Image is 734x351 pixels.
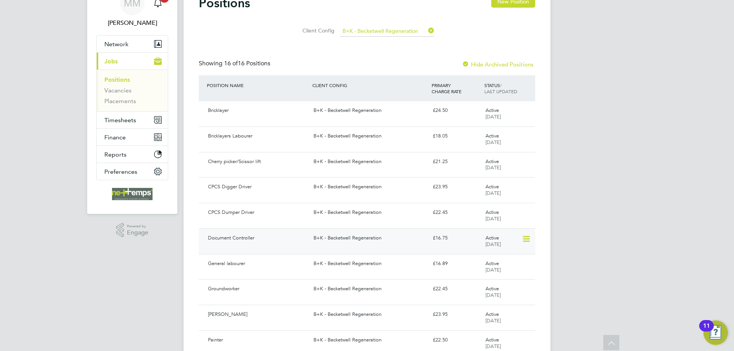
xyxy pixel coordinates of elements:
[500,82,502,88] span: /
[430,308,482,321] div: £23.95
[430,334,482,346] div: £22.50
[104,58,118,65] span: Jobs
[484,88,517,94] span: LAST UPDATED
[486,183,499,190] span: Active
[703,326,710,336] div: 11
[310,308,429,321] div: B+K - Becketwell Regeneration
[310,232,429,244] div: B+K - Becketwell Regeneration
[224,60,238,67] span: 16 of
[127,230,148,236] span: Engage
[112,188,153,200] img: net-temps-logo-retina.png
[310,155,429,168] div: B+K - Becketwell Regeneration
[199,60,272,68] div: Showing
[310,334,429,346] div: B+K - Becketwell Regeneration
[310,206,429,219] div: B+K - Becketwell Regeneration
[205,334,310,346] div: Painter
[430,130,482,142] div: £18.05
[300,27,335,34] label: Client Config
[340,26,434,37] input: Search for...
[430,181,482,193] div: £23.95
[205,232,310,244] div: Document Controller
[205,104,310,117] div: Bricklayer
[486,164,501,171] span: [DATE]
[486,113,501,120] span: [DATE]
[703,320,728,345] button: Open Resource Center, 11 new notifications
[104,116,136,124] span: Timesheets
[430,206,482,219] div: £22.45
[486,260,499,267] span: Active
[486,190,501,196] span: [DATE]
[486,158,499,165] span: Active
[486,241,501,247] span: [DATE]
[486,133,499,139] span: Active
[205,78,310,92] div: POSITION NAME
[96,188,168,200] a: Go to home page
[205,283,310,295] div: Groundworker
[205,206,310,219] div: CPCS Dumper Driver
[430,155,482,168] div: £21.25
[486,267,501,273] span: [DATE]
[310,283,429,295] div: B+K - Becketwell Regeneration
[430,232,482,244] div: £16.75
[116,223,149,238] a: Powered byEngage
[205,181,310,193] div: CPCS Digger Driver
[310,130,429,142] div: B+K - Becketwell Regeneration
[430,283,482,295] div: £22.45
[482,78,535,98] div: STATUS
[430,78,482,98] div: PRIMARY CHARGE RATE
[97,163,168,180] button: Preferences
[205,257,310,270] div: General labourer
[97,112,168,128] button: Timesheets
[205,155,310,168] div: Cherry picker/Scissor lift
[104,97,136,105] a: Placements
[97,146,168,163] button: Reports
[205,308,310,321] div: [PERSON_NAME]
[310,104,429,117] div: B+K - Becketwell Regeneration
[310,257,429,270] div: B+K - Becketwell Regeneration
[486,336,499,343] span: Active
[486,343,501,349] span: [DATE]
[430,104,482,117] div: £24.50
[486,235,499,241] span: Active
[310,78,429,92] div: CLIENT CONFIG
[224,60,270,67] span: 16 Positions
[97,36,168,52] button: Network
[486,209,499,215] span: Active
[127,223,148,230] span: Powered by
[486,292,501,298] span: [DATE]
[486,107,499,113] span: Active
[104,76,130,83] a: Positions
[104,168,137,175] span: Preferences
[104,134,126,141] span: Finance
[486,311,499,317] span: Active
[462,61,534,68] label: Hide Archived Positions
[310,181,429,193] div: B+K - Becketwell Regeneration
[205,130,310,142] div: Bricklayers Labourer
[97,70,168,111] div: Jobs
[486,139,501,146] span: [DATE]
[486,285,499,292] span: Active
[430,257,482,270] div: £16.89
[97,129,168,146] button: Finance
[104,87,132,94] a: Vacancies
[486,215,501,222] span: [DATE]
[96,18,168,27] span: Mia Mellors
[104,40,128,48] span: Network
[104,151,127,158] span: Reports
[97,53,168,70] button: Jobs
[486,317,501,324] span: [DATE]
